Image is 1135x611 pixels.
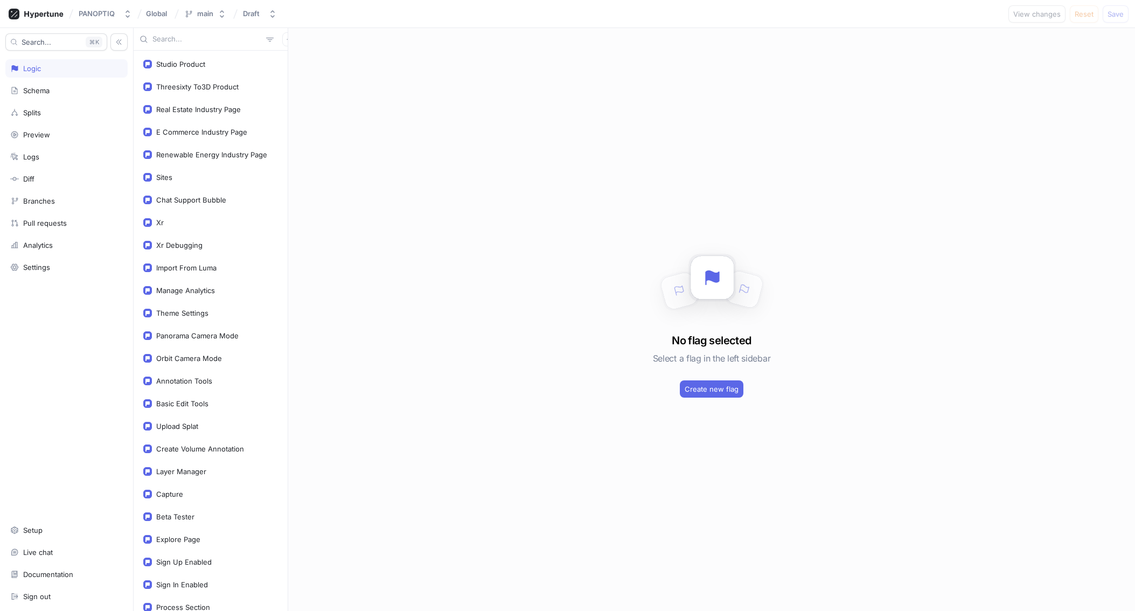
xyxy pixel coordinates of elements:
[23,263,50,272] div: Settings
[156,286,215,295] div: Manage Analytics
[156,445,244,453] div: Create Volume Annotation
[86,37,102,47] div: K
[156,128,247,136] div: E Commerce Industry Page
[156,173,172,182] div: Sites
[680,380,743,398] button: Create new flag
[156,399,208,408] div: Basic Edit Tools
[1103,5,1129,23] button: Save
[23,570,73,579] div: Documentation
[22,39,51,45] span: Search...
[23,526,43,534] div: Setup
[1070,5,1098,23] button: Reset
[672,332,751,349] h3: No flag selected
[5,565,128,584] a: Documentation
[156,196,226,204] div: Chat Support Bubble
[5,33,107,51] button: Search...K
[23,64,41,73] div: Logic
[156,558,212,566] div: Sign Up Enabled
[156,377,212,385] div: Annotation Tools
[197,9,213,18] div: main
[23,175,34,183] div: Diff
[23,108,41,117] div: Splits
[156,309,208,317] div: Theme Settings
[243,9,260,18] div: Draft
[23,592,51,601] div: Sign out
[23,86,50,95] div: Schema
[156,82,239,91] div: Threesixty To3D Product
[239,5,281,23] button: Draft
[156,490,183,498] div: Capture
[653,349,770,368] h5: Select a flag in the left sidebar
[156,105,241,114] div: Real Estate Industry Page
[1008,5,1066,23] button: View changes
[23,219,67,227] div: Pull requests
[156,467,206,476] div: Layer Manager
[1108,11,1124,17] span: Save
[156,354,222,363] div: Orbit Camera Mode
[156,60,205,68] div: Studio Product
[79,9,115,18] div: PANOPTIQ
[156,331,239,340] div: Panorama Camera Mode
[156,263,217,272] div: Import From Luma
[156,580,208,589] div: Sign In Enabled
[74,5,136,23] button: PANOPTIQ
[23,152,39,161] div: Logs
[156,512,194,521] div: Beta Tester
[156,150,267,159] div: Renewable Energy Industry Page
[23,130,50,139] div: Preview
[23,548,53,557] div: Live chat
[156,535,200,544] div: Explore Page
[156,422,198,431] div: Upload Splat
[685,386,739,392] span: Create new flag
[23,241,53,249] div: Analytics
[1075,11,1094,17] span: Reset
[146,10,167,17] span: Global
[1013,11,1061,17] span: View changes
[23,197,55,205] div: Branches
[180,5,231,23] button: main
[156,218,164,227] div: Xr
[152,34,262,45] input: Search...
[156,241,203,249] div: Xr Debugging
